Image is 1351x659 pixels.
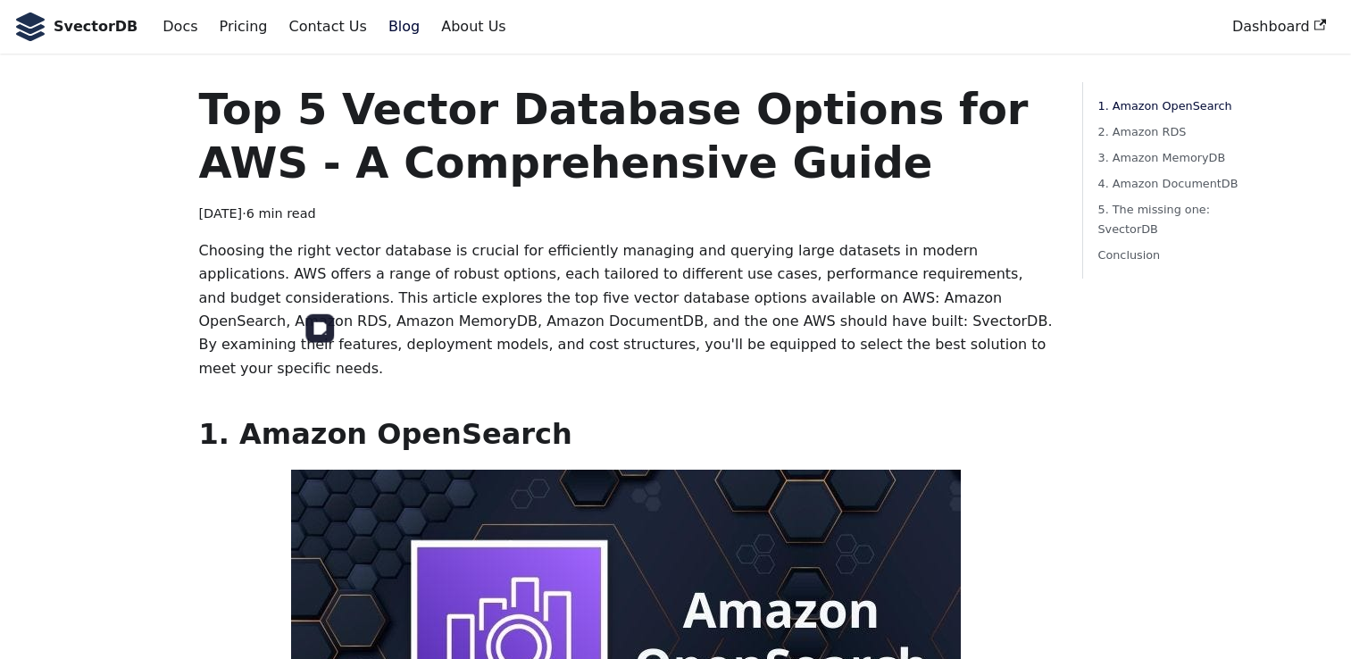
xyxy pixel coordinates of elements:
[198,239,1054,380] p: Choosing the right vector database is crucial for efficiently managing and querying large dataset...
[1097,148,1243,167] a: 3. Amazon MemoryDB
[198,206,242,221] time: [DATE]
[1097,96,1243,115] a: 1. Amazon OpenSearch
[1097,200,1243,238] a: 5. The missing one: SvectorDB
[430,12,516,42] a: About Us
[278,12,377,42] a: Contact Us
[198,416,1054,452] h2: 1. Amazon OpenSearch
[152,12,208,42] a: Docs
[1097,246,1243,264] a: Conclusion
[1222,12,1337,42] a: Dashboard
[1097,174,1243,193] a: 4. Amazon DocumentDB
[14,13,46,41] img: SvectorDB Logo
[198,204,1054,225] div: · 6 min read
[14,13,138,41] a: SvectorDB LogoSvectorDB
[209,12,279,42] a: Pricing
[54,15,138,38] b: SvectorDB
[198,82,1054,189] h1: Top 5 Vector Database Options for AWS - A Comprehensive Guide
[1097,122,1243,141] a: 2. Amazon RDS
[378,12,430,42] a: Blog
